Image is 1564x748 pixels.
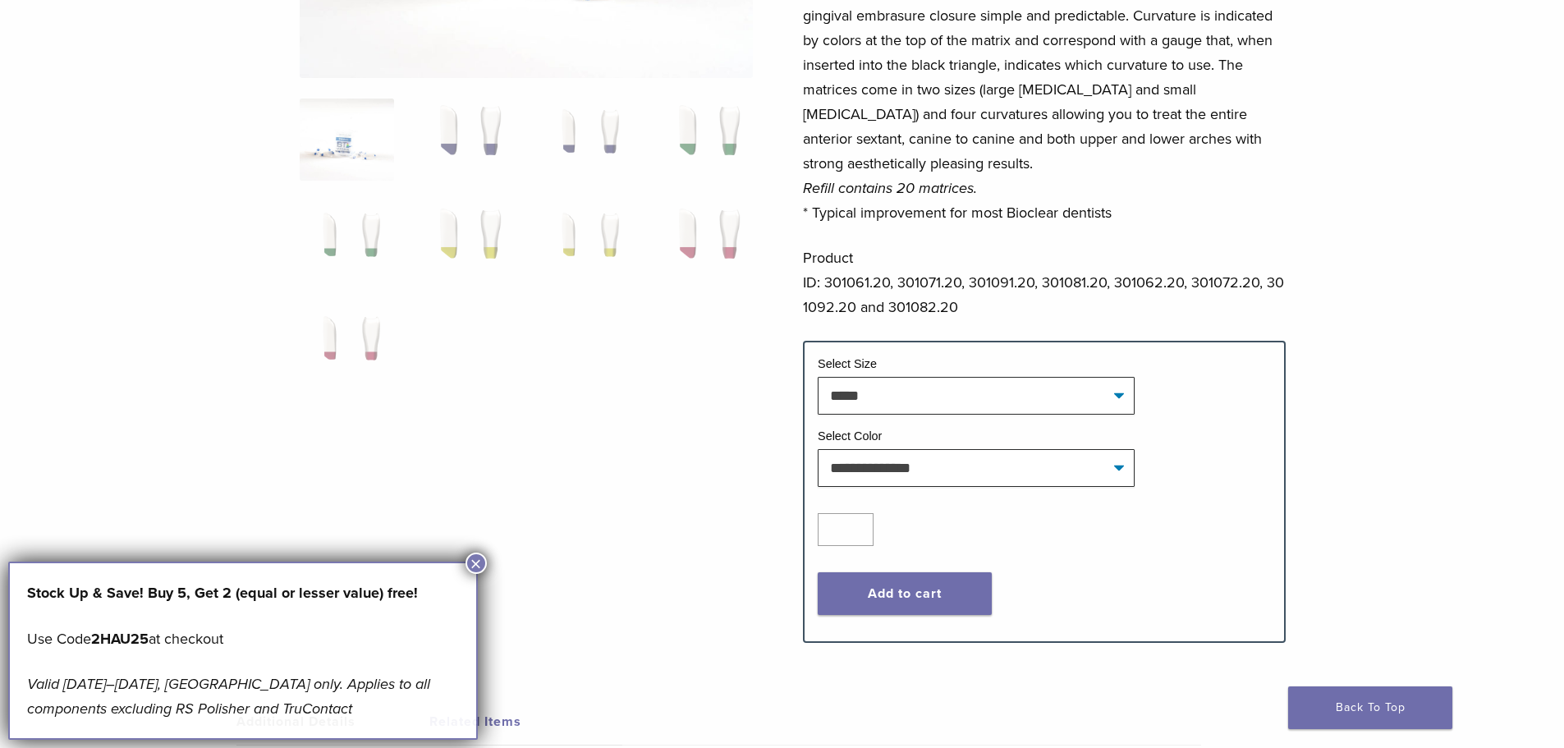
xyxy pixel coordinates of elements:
strong: 2HAU25 [91,630,149,648]
img: BT Matrix Series - Image 7 [539,202,633,284]
a: Back To Top [1288,686,1452,729]
p: Use Code at checkout [27,626,459,651]
img: BT Matrix Series - Image 4 [658,99,752,181]
img: BT Matrix Series - Image 6 [419,202,513,284]
label: Select Size [818,357,877,370]
img: BT Matrix Series - Image 3 [539,99,633,181]
button: Close [466,553,487,574]
img: BT Matrix Series - Image 8 [658,202,752,284]
img: BT Matrix Series - Image 9 [300,305,394,388]
label: Select Color [818,429,882,443]
strong: Stock Up & Save! Buy 5, Get 2 (equal or lesser value) free! [27,584,418,602]
img: BT Matrix Series - Image 5 [300,202,394,284]
em: Valid [DATE]–[DATE], [GEOGRAPHIC_DATA] only. Applies to all components excluding RS Polisher and ... [27,675,430,718]
a: Related Items [429,699,622,745]
button: Add to cart [818,572,992,615]
p: Product ID: 301061.20, 301071.20, 301091.20, 301081.20, 301062.20, 301072.20, 301092.20 and 30108... [803,246,1286,319]
img: Anterior-Black-Triangle-Series-Matrices-324x324.jpg [300,99,394,181]
em: Refill contains 20 matrices. [803,179,977,197]
img: BT Matrix Series - Image 2 [419,99,513,181]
